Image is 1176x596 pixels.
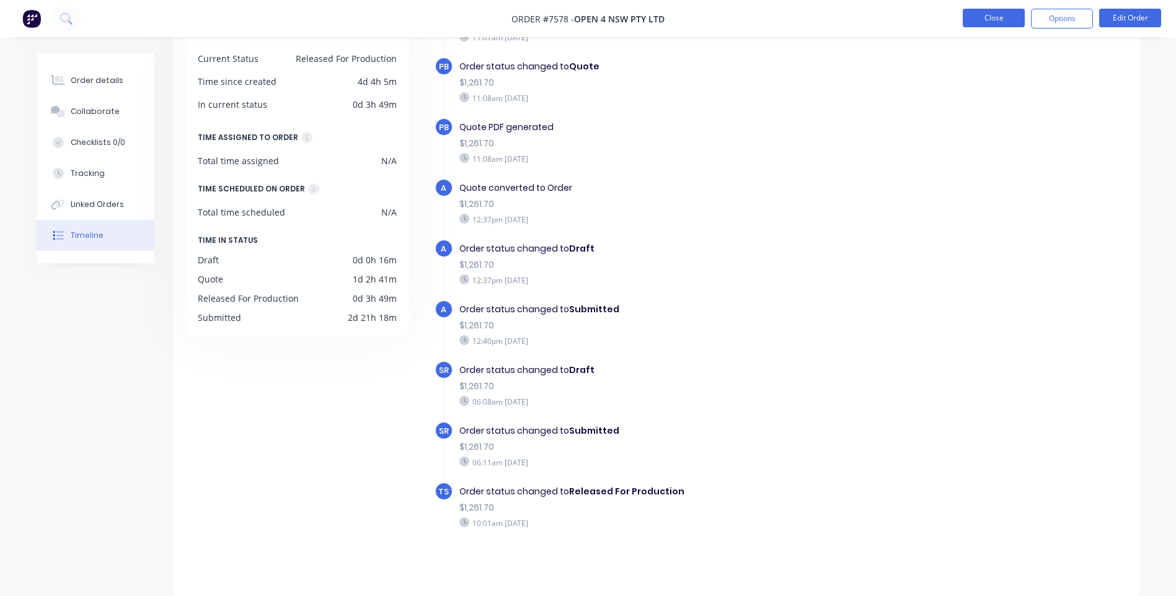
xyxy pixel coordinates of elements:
[459,319,888,332] div: $1,261.70
[459,153,888,164] div: 11:08am [DATE]
[198,52,259,65] div: Current Status
[198,253,219,266] div: Draft
[439,364,449,376] span: SR
[71,75,123,86] div: Order details
[441,243,446,255] span: A
[198,182,305,196] div: TIME SCHEDULED ON ORDER
[574,13,665,25] span: OPEN 4 NSW Pty Ltd
[353,98,397,111] div: 0d 3h 49m
[569,485,684,497] b: Released For Production
[459,457,888,468] div: 06:11am [DATE]
[381,206,397,219] div: N/A
[348,311,397,324] div: 2d 21h 18m
[439,425,449,437] span: SR
[71,137,125,148] div: Checklists 0/0
[22,9,41,28] img: Factory
[511,13,574,25] span: Order #7578 -
[353,292,397,305] div: 0d 3h 49m
[37,65,154,96] button: Order details
[459,440,888,454] div: $1,261.70
[198,273,223,286] div: Quote
[459,214,888,225] div: 12:37pm [DATE]
[569,303,619,315] b: Submitted
[37,127,154,158] button: Checklists 0/0
[198,75,276,88] div: Time since created
[1031,9,1093,28] button: Options
[459,242,888,255] div: Order status changed to
[198,234,258,247] span: TIME IN STATUS
[569,364,595,376] b: Draft
[198,131,298,144] div: TIME ASSIGNED TO ORDER
[353,253,397,266] div: 0d 0h 16m
[353,273,397,286] div: 1d 2h 41m
[459,60,888,73] div: Order status changed to
[459,380,888,393] div: $1,261.70
[459,182,888,195] div: Quote converted to Order
[459,335,888,346] div: 12:40pm [DATE]
[37,220,154,251] button: Timeline
[963,9,1025,27] button: Close
[459,364,888,377] div: Order status changed to
[459,137,888,150] div: $1,261.70
[198,154,279,167] div: Total time assigned
[198,98,267,111] div: In current status
[71,106,120,117] div: Collaborate
[459,517,888,528] div: 10:01am [DATE]
[381,154,397,167] div: N/A
[37,158,154,189] button: Tracking
[71,199,124,210] div: Linked Orders
[459,32,888,43] div: 11:07am [DATE]
[441,304,446,315] span: A
[1099,9,1161,27] button: Edit Order
[459,198,888,211] div: $1,261.70
[459,92,888,103] div: 11:08am [DATE]
[438,486,449,497] span: TS
[459,424,888,437] div: Order status changed to
[71,230,104,241] div: Timeline
[569,242,595,255] b: Draft
[198,292,299,305] div: Released For Production
[71,168,105,179] div: Tracking
[296,52,397,65] div: Released For Production
[441,182,446,194] span: A
[459,121,888,134] div: Quote PDF generated
[358,75,397,88] div: 4d 4h 5m
[198,206,285,219] div: Total time scheduled
[439,61,449,72] span: PB
[459,396,888,407] div: 06:08am [DATE]
[37,96,154,127] button: Collaborate
[37,189,154,220] button: Linked Orders
[459,485,888,498] div: Order status changed to
[569,424,619,437] b: Submitted
[198,311,241,324] div: Submitted
[459,274,888,286] div: 12:37pm [DATE]
[439,121,449,133] span: PB
[459,303,888,316] div: Order status changed to
[459,501,888,514] div: $1,261.70
[459,258,888,271] div: $1,261.70
[569,60,599,72] b: Quote
[459,76,888,89] div: $1,261.70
